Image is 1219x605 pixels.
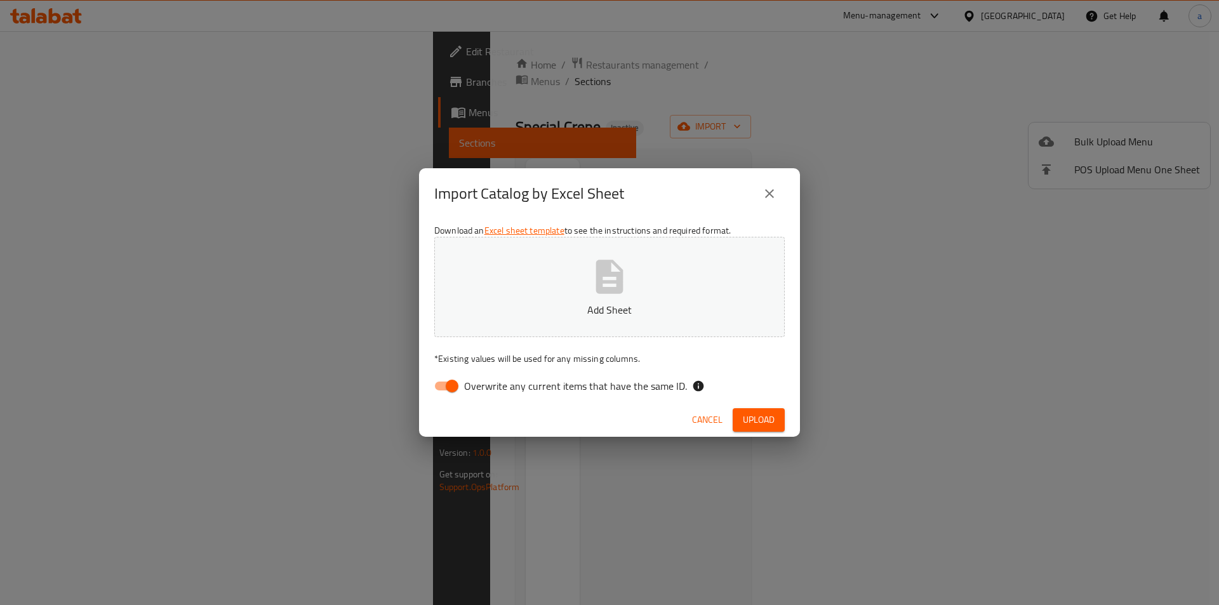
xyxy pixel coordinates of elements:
svg: If the overwrite option isn't selected, then the items that match an existing ID will be ignored ... [692,380,705,392]
button: Cancel [687,408,728,432]
p: Existing values will be used for any missing columns. [434,352,785,365]
button: Add Sheet [434,237,785,337]
h2: Import Catalog by Excel Sheet [434,183,624,204]
div: Download an to see the instructions and required format. [419,219,800,403]
span: Upload [743,412,775,428]
button: Upload [733,408,785,432]
a: Excel sheet template [484,222,564,239]
span: Cancel [692,412,723,428]
button: close [754,178,785,209]
p: Add Sheet [454,302,765,317]
span: Overwrite any current items that have the same ID. [464,378,687,394]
